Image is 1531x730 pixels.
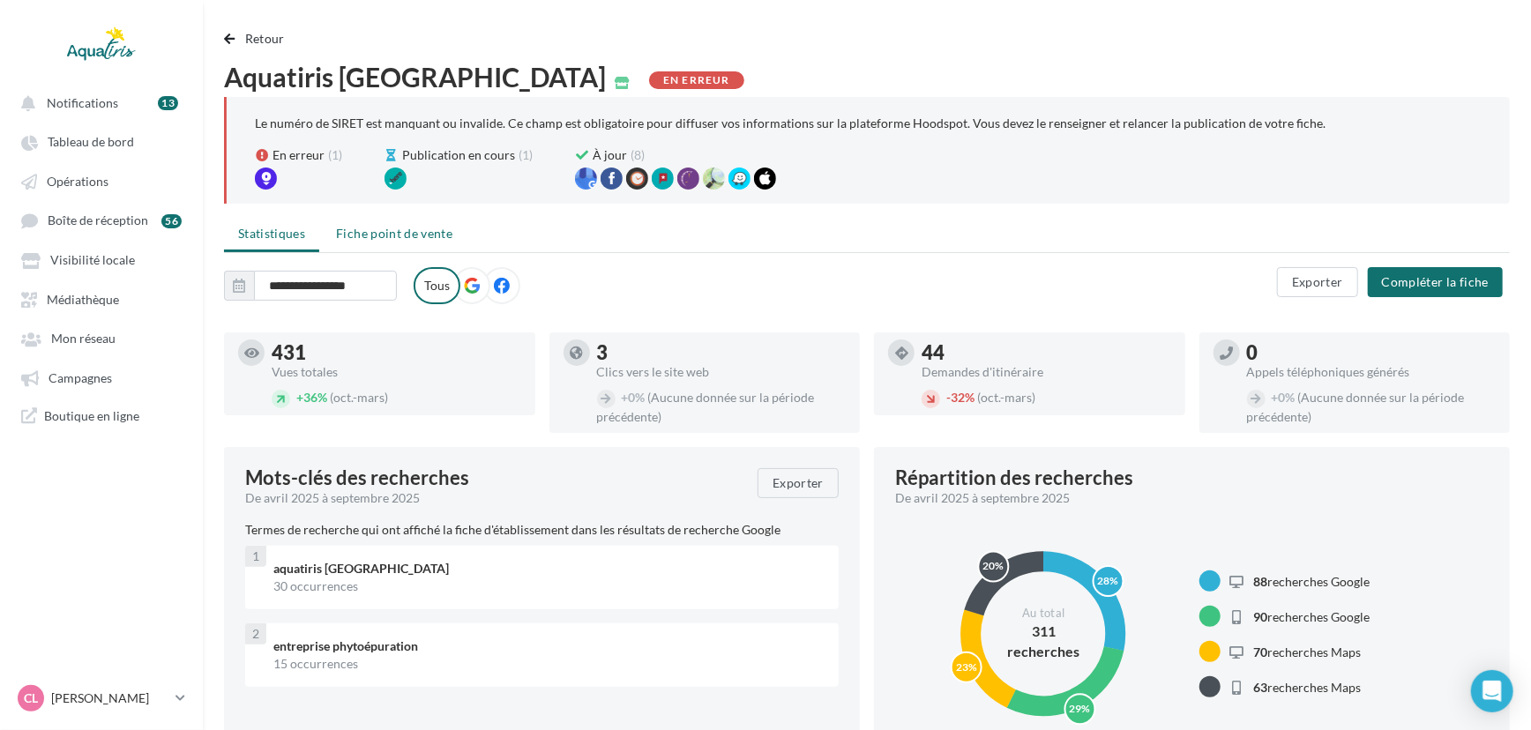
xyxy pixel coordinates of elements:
div: 0 [1247,343,1497,362]
span: 36% [296,390,327,405]
div: Répartition des recherches [895,468,1133,488]
span: Aquatiris [GEOGRAPHIC_DATA] [224,63,606,90]
button: Compléter la fiche [1368,267,1503,297]
a: Campagnes [11,361,192,393]
div: Demandes d'itinéraire [922,366,1171,378]
div: aquatiris [GEOGRAPHIC_DATA] [273,560,825,577]
a: Boutique en ligne [11,400,192,431]
span: recherches Google [1254,574,1370,589]
button: Exporter [758,468,839,498]
div: 2 [245,623,266,644]
span: 90 [1254,609,1268,624]
div: Open Intercom Messenger [1471,670,1513,712]
span: Retour [245,31,285,46]
div: 15 occurrences [273,655,825,673]
span: Visibilité locale [50,253,135,268]
span: (oct.-mars) [330,390,388,405]
span: recherches Google [1254,609,1370,624]
span: (Aucune donnée sur la période précédente) [1247,390,1465,424]
a: Opérations [11,165,192,197]
span: (1) [519,146,533,164]
div: 56 [161,214,182,228]
div: 431 [272,343,521,362]
div: 3 [597,343,847,362]
span: Mots-clés des recherches [245,468,469,488]
div: 1 [245,546,266,567]
span: (8) [631,146,645,164]
a: Mon réseau [11,322,192,354]
span: Mon réseau [51,331,116,346]
span: (oct.-mars) [977,390,1035,405]
div: 44 [922,343,1171,362]
span: Boutique en ligne [44,407,139,424]
span: 63 [1254,680,1268,695]
span: Tableau de bord [48,135,134,150]
div: Appels téléphoniques générés [1247,366,1497,378]
span: recherches Maps [1254,680,1362,695]
span: En erreur [273,146,325,164]
span: 88 [1254,574,1268,589]
button: Notifications 13 [11,86,185,118]
div: De avril 2025 à septembre 2025 [895,489,1475,507]
span: + [1272,390,1279,405]
span: CL [24,689,38,707]
span: 70 [1254,644,1268,659]
span: (1) [328,146,342,164]
span: 0% [1272,390,1296,405]
span: Médiathèque [47,292,119,307]
span: À jour [593,146,627,164]
a: Boîte de réception 56 [11,204,192,236]
a: CL [PERSON_NAME] [14,682,189,715]
button: Exporter [1277,267,1358,297]
div: En erreur [649,71,744,89]
span: Opérations [47,174,108,189]
p: Le numéro de SIRET est manquant ou invalide. Ce champ est obligatoire pour diffuser vos informati... [255,115,1326,130]
p: [PERSON_NAME] [51,689,168,707]
div: 13 [158,96,178,110]
div: Clics vers le site web [597,366,847,378]
a: Compléter la fiche [1361,273,1510,288]
span: 32% [946,390,975,405]
span: + [622,390,629,405]
p: Termes de recherche qui ont affiché la fiche d'établissement dans les résultats de recherche Google [245,521,839,539]
button: Retour [224,28,292,49]
a: Tableau de bord [11,125,192,157]
div: 30 occurrences [273,577,825,595]
span: + [296,390,303,405]
span: Fiche point de vente [336,226,452,241]
div: De avril 2025 à septembre 2025 [245,489,743,507]
a: Médiathèque [11,283,192,315]
span: (Aucune donnée sur la période précédente) [597,390,815,424]
span: - [946,390,951,405]
span: Campagnes [49,370,112,385]
span: recherches Maps [1254,644,1362,659]
a: Visibilité locale [11,243,192,275]
span: Notifications [47,95,118,110]
span: 0% [622,390,646,405]
label: Tous [414,267,460,304]
span: Boîte de réception [48,213,148,228]
span: Publication en cours [402,146,515,164]
div: entreprise phytoépuration [273,637,825,655]
div: Vues totales [272,366,521,378]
